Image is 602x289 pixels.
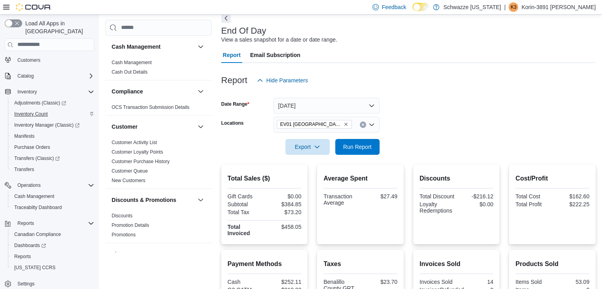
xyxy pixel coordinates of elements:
a: Customer Loyalty Points [112,149,163,155]
span: Hide Parameters [266,76,308,84]
button: Operations [2,180,97,191]
span: Inventory Count [14,111,48,117]
div: Compliance [105,103,212,115]
span: Washington CCRS [11,263,94,272]
a: Adjustments (Classic) [8,97,97,108]
div: Subtotal [228,201,263,207]
div: $252.11 [266,279,301,285]
span: Adjustments (Classic) [14,100,66,106]
button: Discounts & Promotions [196,195,205,205]
span: Reports [17,220,34,226]
h2: Total Sales ($) [228,174,302,183]
span: [US_STATE] CCRS [14,264,55,271]
button: Run Report [335,139,380,155]
a: Canadian Compliance [11,230,64,239]
button: Customers [2,54,97,66]
h2: Products Sold [515,259,589,269]
button: Reports [8,251,97,262]
span: Operations [14,181,94,190]
button: Operations [14,181,44,190]
div: Invoices Sold [420,279,455,285]
a: Purchase Orders [11,143,53,152]
a: Customer Queue [112,168,148,174]
h3: Report [221,76,247,85]
div: $222.25 [554,201,589,207]
span: Canadian Compliance [11,230,94,239]
span: Customer Purchase History [112,158,170,165]
div: Customer [105,138,212,188]
button: Reports [2,218,97,229]
span: Reports [14,253,31,260]
div: View a sales snapshot for a date or date range. [221,36,337,44]
button: Finance [112,250,194,258]
div: $162.60 [554,193,589,200]
h3: End Of Day [221,26,266,36]
button: [DATE] [273,98,380,114]
button: Transfers [8,164,97,175]
h2: Invoices Sold [420,259,494,269]
button: Clear input [360,122,366,128]
span: Operations [17,182,41,188]
button: Canadian Compliance [8,229,97,240]
span: Manifests [11,131,94,141]
a: Traceabilty Dashboard [11,203,65,212]
span: Transfers [11,165,94,174]
h2: Cost/Profit [515,174,589,183]
span: Inventory Manager (Classic) [14,122,80,128]
span: Traceabilty Dashboard [14,204,62,211]
input: Dark Mode [412,3,429,11]
span: Transfers (Classic) [11,154,94,163]
span: Catalog [17,73,34,79]
div: Total Profit [515,201,551,207]
span: Reports [14,219,94,228]
div: $23.70 [362,279,397,285]
button: Remove EV01 North Valley from selection in this group [344,122,348,127]
span: Feedback [382,3,406,11]
h2: Discounts [420,174,494,183]
strong: Total Invoiced [228,224,250,236]
div: Total Discount [420,193,455,200]
span: Inventory Count [11,109,94,119]
a: Transfers (Classic) [8,153,97,164]
button: Cash Management [196,42,205,51]
a: Customer Purchase History [112,159,170,164]
div: Discounts & Promotions [105,211,212,243]
div: $0.00 [266,193,301,200]
div: -$216.12 [458,193,493,200]
span: Purchase Orders [11,143,94,152]
a: Reports [11,252,34,261]
span: Report [223,47,241,63]
p: Schwazze [US_STATE] [443,2,501,12]
div: $27.49 [362,193,397,200]
span: Transfers (Classic) [14,155,60,162]
span: Transfers [14,166,34,173]
div: $458.05 [266,224,301,230]
span: Cash Management [112,59,152,66]
a: Promotion Details [112,222,149,228]
button: Export [285,139,330,155]
label: Locations [221,120,244,126]
span: Canadian Compliance [14,231,61,238]
p: | [504,2,506,12]
a: Manifests [11,131,38,141]
span: Promotions [112,232,136,238]
button: Next [221,13,231,23]
button: Customer [112,123,194,131]
button: Cash Management [8,191,97,202]
a: Customers [14,55,44,65]
div: 53.09 [554,279,589,285]
span: Reports [11,252,94,261]
h3: Finance [112,250,133,258]
span: OCS Transaction Submission Details [112,104,190,110]
button: Catalog [14,71,37,81]
img: Cova [16,3,51,11]
a: Inventory Manager (Classic) [11,120,83,130]
a: Adjustments (Classic) [11,98,69,108]
a: Customer Activity List [112,140,157,145]
h3: Compliance [112,87,143,95]
h2: Taxes [323,259,397,269]
span: Email Subscription [250,47,300,63]
button: Customer [196,122,205,131]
